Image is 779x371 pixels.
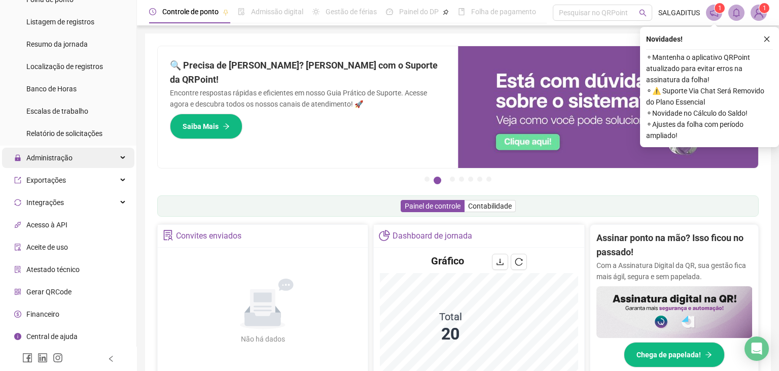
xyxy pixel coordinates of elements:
[646,108,773,119] span: ⚬ Novidade no Cálculo do Saldo!
[745,336,769,361] div: Open Intercom Messenger
[26,310,59,318] span: Financeiro
[486,177,491,182] button: 7
[646,119,773,141] span: ⚬ Ajustes da folha com período ampliado!
[26,107,88,115] span: Escalas de trabalho
[223,123,230,130] span: arrow-right
[624,342,725,367] button: Chega de papelada!
[718,5,722,12] span: 1
[176,227,241,245] div: Convites enviados
[759,3,769,13] sup: Atualize o seu contato no menu Meus Dados
[459,177,464,182] button: 4
[14,154,21,161] span: lock
[646,33,683,45] span: Novidades !
[170,114,242,139] button: Saiba Mais
[162,8,219,16] span: Controle de ponto
[732,8,741,17] span: bell
[149,8,156,15] span: clock-circle
[596,286,753,339] img: banner%2F02c71560-61a6-44d4-94b9-c8ab97240462.png
[468,177,473,182] button: 5
[251,8,303,16] span: Admissão digital
[405,202,461,210] span: Painel de controle
[646,85,773,108] span: ⚬ ⚠️ Suporte Via Chat Será Removido do Plano Essencial
[431,254,464,268] h4: Gráfico
[468,202,512,210] span: Contabilidade
[596,260,753,282] p: Com a Assinatura Digital da QR, sua gestão fica mais ágil, segura e sem papelada.
[636,349,701,360] span: Chega de papelada!
[26,288,72,296] span: Gerar QRCode
[646,52,773,85] span: ⚬ Mantenha o aplicativo QRPoint atualizado para evitar erros na assinatura da folha!
[424,177,430,182] button: 1
[515,258,523,266] span: reload
[14,177,21,184] span: export
[639,9,647,17] span: search
[386,8,393,15] span: dashboard
[458,8,465,15] span: book
[751,5,766,20] img: 44841
[26,62,103,71] span: Localização de registros
[238,8,245,15] span: file-done
[14,288,21,295] span: qrcode
[14,244,21,251] span: audit
[443,9,449,15] span: pushpin
[26,154,73,162] span: Administração
[14,311,21,318] span: dollar
[14,333,21,340] span: info-circle
[22,353,32,363] span: facebook
[14,221,21,228] span: api
[216,333,309,345] div: Não há dados
[477,177,482,182] button: 6
[38,353,48,363] span: linkedin
[496,258,504,266] span: download
[26,18,94,26] span: Listagem de registros
[170,58,446,87] h2: 🔍 Precisa de [PERSON_NAME]? [PERSON_NAME] com o Suporte da QRPoint!
[26,221,67,229] span: Acesso à API
[223,9,229,15] span: pushpin
[14,266,21,273] span: solution
[763,5,766,12] span: 1
[715,3,725,13] sup: 1
[53,353,63,363] span: instagram
[393,227,472,245] div: Dashboard de jornada
[312,8,320,15] span: sun
[26,198,64,207] span: Integrações
[710,8,719,17] span: notification
[596,231,753,260] h2: Assinar ponto na mão? Isso ficou no passado!
[26,265,80,274] span: Atestado técnico
[705,351,712,358] span: arrow-right
[26,40,88,48] span: Resumo da jornada
[26,176,66,184] span: Exportações
[183,121,219,132] span: Saiba Mais
[471,8,536,16] span: Folha de pagamento
[163,230,173,241] span: solution
[450,177,455,182] button: 3
[763,36,770,43] span: close
[26,243,68,251] span: Aceite de uso
[458,46,758,168] img: banner%2F0cf4e1f0-cb71-40ef-aa93-44bd3d4ee559.png
[170,87,446,110] p: Encontre respostas rápidas e eficientes em nosso Guia Prático de Suporte. Acesse agora e descubra...
[434,177,441,184] button: 2
[14,199,21,206] span: sync
[26,129,102,138] span: Relatório de solicitações
[379,230,389,241] span: pie-chart
[26,85,77,93] span: Banco de Horas
[26,332,78,341] span: Central de ajuda
[399,8,439,16] span: Painel do DP
[108,355,115,362] span: left
[658,7,700,18] span: SALGADITUS
[326,8,377,16] span: Gestão de férias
